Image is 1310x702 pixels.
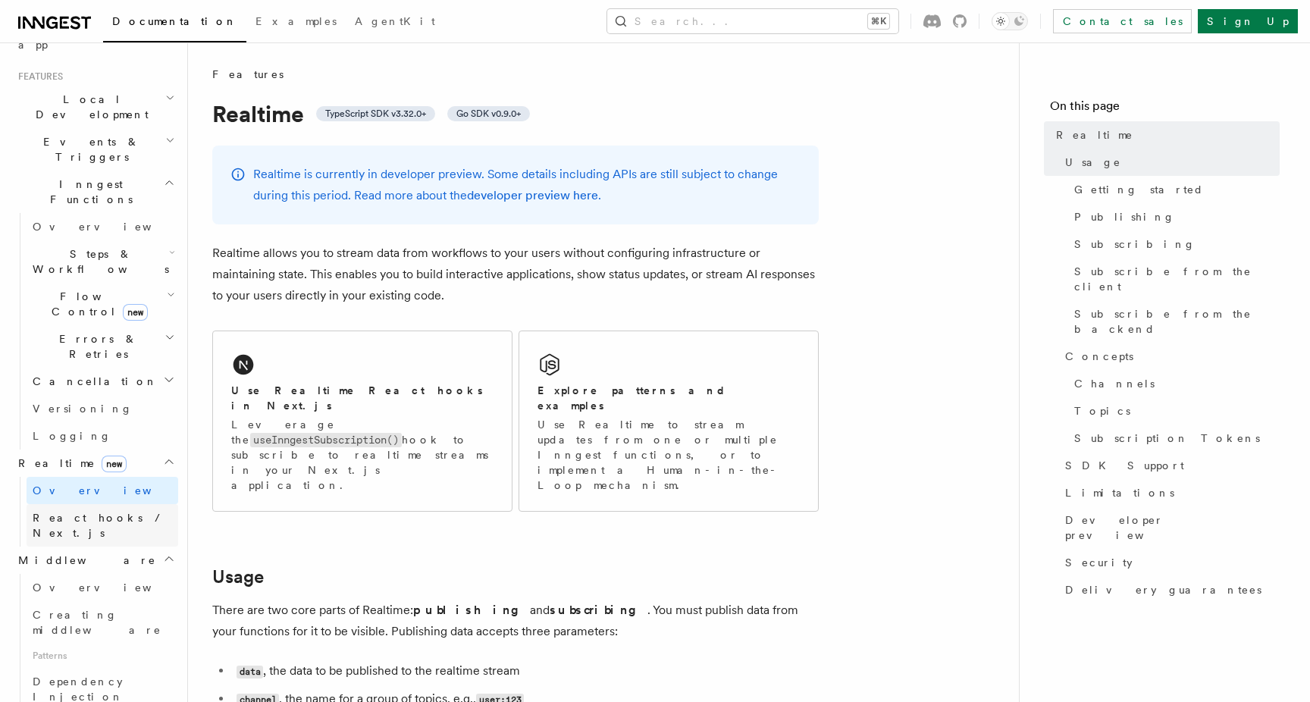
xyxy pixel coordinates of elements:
a: Topics [1068,397,1280,425]
span: Limitations [1065,485,1174,500]
a: React hooks / Next.js [27,504,178,547]
span: Concepts [1065,349,1133,364]
span: SDK Support [1065,458,1184,473]
p: There are two core parts of Realtime: and . You must publish data from your functions for it to b... [212,600,819,642]
a: Creating middleware [27,601,178,644]
button: Errors & Retries [27,325,178,368]
button: Realtimenew [12,450,178,477]
a: AgentKit [346,5,444,41]
a: Overview [27,574,178,601]
a: Examples [246,5,346,41]
span: new [123,304,148,321]
span: TypeScript SDK v3.32.0+ [325,108,426,120]
a: Realtime [1050,121,1280,149]
h1: Realtime [212,100,819,127]
h2: Use Realtime React hooks in Next.js [231,383,494,413]
span: Realtime [12,456,127,471]
button: Steps & Workflows [27,240,178,283]
a: Publishing [1068,203,1280,230]
span: Patterns [27,644,178,668]
span: Cancellation [27,374,158,389]
code: useInngestSubscription() [250,433,402,447]
button: Flow Controlnew [27,283,178,325]
strong: subscribing [550,603,647,617]
a: Subscription Tokens [1068,425,1280,452]
p: Realtime is currently in developer preview. Some details including APIs are still subject to chan... [253,164,801,206]
a: SDK Support [1059,452,1280,479]
span: Subscription Tokens [1074,431,1260,446]
span: Examples [255,15,337,27]
span: Security [1065,555,1133,570]
span: Flow Control [27,289,167,319]
span: Creating middleware [33,609,161,636]
h4: On this page [1050,97,1280,121]
button: Search...⌘K [607,9,898,33]
a: Usage [1059,149,1280,176]
span: Versioning [33,403,133,415]
span: Features [12,71,63,83]
div: Realtimenew [12,477,178,547]
code: data [237,666,263,678]
button: Middleware [12,547,178,574]
a: Subscribe from the client [1068,258,1280,300]
h2: Explore patterns and examples [537,383,800,413]
span: Inngest Functions [12,177,164,207]
span: Getting started [1074,182,1204,197]
a: Developer preview [1059,506,1280,549]
a: Documentation [103,5,246,42]
span: Documentation [112,15,237,27]
a: Contact sales [1053,9,1192,33]
a: Limitations [1059,479,1280,506]
span: Go SDK v0.9.0+ [456,108,521,120]
span: React hooks / Next.js [33,512,167,539]
a: Overview [27,477,178,504]
span: Middleware [12,553,156,568]
span: Overview [33,484,189,497]
button: Cancellation [27,368,178,395]
span: Errors & Retries [27,331,165,362]
span: Delivery guarantees [1065,582,1261,597]
a: Security [1059,549,1280,576]
kbd: ⌘K [868,14,889,29]
button: Local Development [12,86,178,128]
a: Channels [1068,370,1280,397]
span: Channels [1074,376,1155,391]
a: Overview [27,213,178,240]
span: Subscribing [1074,237,1196,252]
span: AgentKit [355,15,435,27]
a: Logging [27,422,178,450]
span: Usage [1065,155,1121,170]
a: Delivery guarantees [1059,576,1280,603]
a: Versioning [27,395,178,422]
span: Subscribe from the client [1074,264,1280,294]
a: Sign Up [1198,9,1298,33]
p: Realtime allows you to stream data from workflows to your users without configuring infrastructur... [212,243,819,306]
span: Logging [33,430,111,442]
a: Subscribe from the backend [1068,300,1280,343]
span: Overview [33,221,189,233]
span: Features [212,67,284,82]
a: Explore patterns and examplesUse Realtime to stream updates from one or multiple Inngest function... [519,331,819,512]
button: Inngest Functions [12,171,178,213]
button: Toggle dark mode [992,12,1028,30]
a: developer preview here [467,188,598,202]
span: Subscribe from the backend [1074,306,1280,337]
span: Events & Triggers [12,134,165,165]
span: Overview [33,581,189,594]
a: Subscribing [1068,230,1280,258]
span: Publishing [1074,209,1175,224]
span: Local Development [12,92,165,122]
strong: publishing [413,603,530,617]
div: Inngest Functions [12,213,178,450]
a: Getting started [1068,176,1280,203]
li: , the data to be published to the realtime stream [232,660,819,682]
span: new [102,456,127,472]
a: Use Realtime React hooks in Next.jsLeverage theuseInngestSubscription()hook to subscribe to realt... [212,331,512,512]
span: Steps & Workflows [27,246,169,277]
p: Leverage the hook to subscribe to realtime streams in your Next.js application. [231,417,494,493]
a: Usage [212,566,264,588]
p: Use Realtime to stream updates from one or multiple Inngest functions, or to implement a Human-in... [537,417,800,493]
span: Realtime [1056,127,1133,143]
button: Events & Triggers [12,128,178,171]
a: Concepts [1059,343,1280,370]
